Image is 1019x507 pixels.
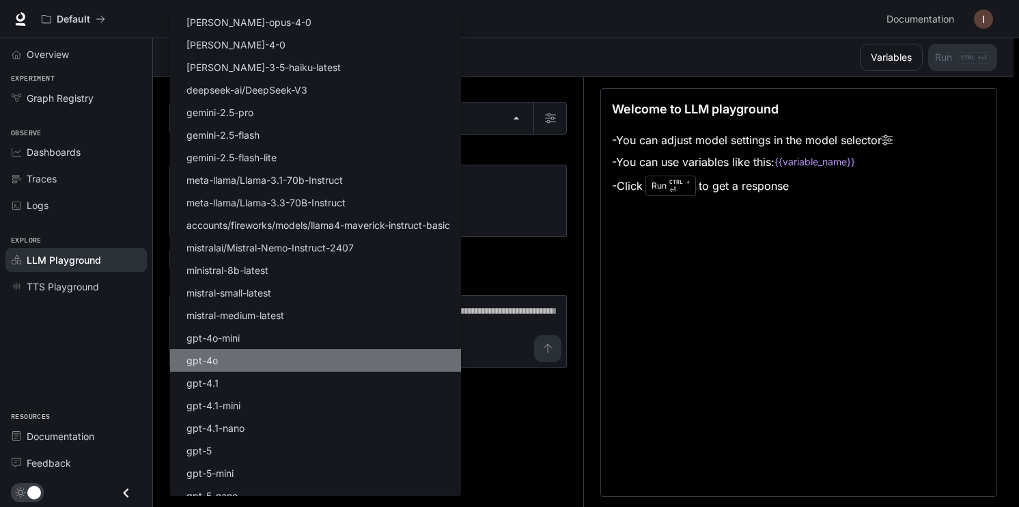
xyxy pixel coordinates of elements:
[186,263,268,277] p: ministral-8b-latest
[186,466,234,480] p: gpt-5-mini
[186,150,277,165] p: gemini-2.5-flash-lite
[186,15,311,29] p: [PERSON_NAME]-opus-4-0
[186,286,271,300] p: mistral-small-latest
[186,83,307,97] p: deepseek-ai/DeepSeek-V3
[186,173,343,187] p: meta-llama/Llama-3.1-70b-Instruct
[186,489,238,503] p: gpt-5-nano
[186,60,341,74] p: [PERSON_NAME]-3-5-haiku-latest
[186,443,212,458] p: gpt-5
[186,331,240,345] p: gpt-4o-mini
[186,353,218,368] p: gpt-4o
[186,218,450,232] p: accounts/fireworks/models/llama4-maverick-instruct-basic
[186,128,260,142] p: gemini-2.5-flash
[186,38,285,52] p: [PERSON_NAME]-4-0
[186,195,346,210] p: meta-llama/Llama-3.3-70B-Instruct
[186,421,245,435] p: gpt-4.1-nano
[186,398,240,413] p: gpt-4.1-mini
[186,376,219,390] p: gpt-4.1
[186,241,354,255] p: mistralai/Mistral-Nemo-Instruct-2407
[186,308,284,323] p: mistral-medium-latest
[186,105,253,120] p: gemini-2.5-pro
